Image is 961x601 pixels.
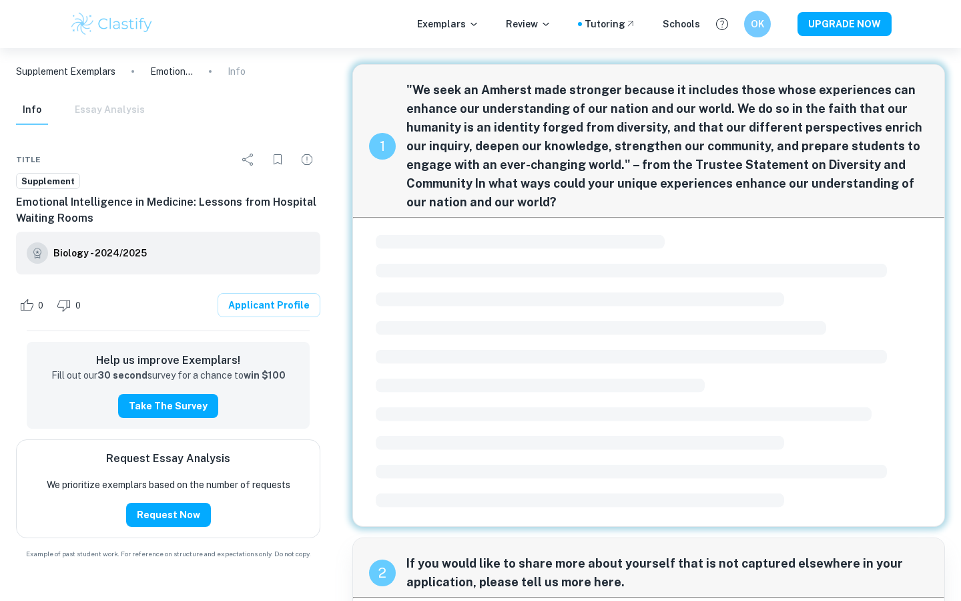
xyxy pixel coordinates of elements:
[244,370,286,381] strong: win $100
[750,17,765,31] h6: OK
[17,175,79,188] span: Supplement
[106,451,230,467] h6: Request Essay Analysis
[47,477,290,492] p: We prioritize exemplars based on the number of requests
[585,17,636,31] a: Tutoring
[16,194,320,226] h6: Emotional Intelligence in Medicine: Lessons from Hospital Waiting Rooms
[506,17,551,31] p: Review
[235,146,262,173] div: Share
[16,294,51,316] div: Like
[16,95,48,125] button: Info
[264,146,291,173] div: Bookmark
[406,81,928,212] span: "We seek an Amherst made stronger because it includes those whose experiences can enhance our und...
[53,242,147,264] a: Biology - 2024/2025
[744,11,771,37] button: OK
[663,17,700,31] a: Schools
[68,299,88,313] span: 0
[16,549,320,559] span: Example of past student work. For reference on structure and expectations only. Do not copy.
[118,394,218,418] button: Take the Survey
[797,12,892,36] button: UPGRADE NOW
[16,64,115,79] a: Supplement Exemplars
[228,64,246,79] p: Info
[369,560,396,586] div: recipe
[126,503,211,527] button: Request Now
[711,13,733,35] button: Help and Feedback
[16,154,41,166] span: Title
[16,173,80,190] a: Supplement
[69,11,154,37] img: Clastify logo
[53,294,88,316] div: Dislike
[294,146,320,173] div: Report issue
[97,370,147,381] strong: 30 second
[406,554,928,592] span: If you would like to share more about yourself that is not captured elsewhere in your application...
[53,246,147,260] h6: Biology - 2024/2025
[31,299,51,313] span: 0
[51,369,286,383] p: Fill out our survey for a chance to
[369,133,396,160] div: recipe
[37,353,299,369] h6: Help us improve Exemplars!
[150,64,193,79] p: Emotional Intelligence in Medicine: Lessons from Hospital Waiting Rooms
[417,17,479,31] p: Exemplars
[218,293,320,317] a: Applicant Profile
